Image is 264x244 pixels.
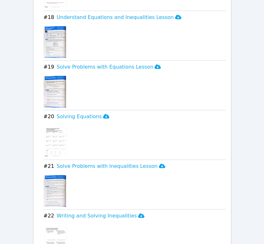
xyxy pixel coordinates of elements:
span: # 20 [44,113,54,120]
span: # 21 [44,162,54,170]
h3: Writing and Solving Inequalities [57,212,144,220]
span: # 22 [44,212,54,220]
img: Solve Problems with Inequalities Lesson [44,175,66,207]
h3: Solve Problems with Inequalities Lesson [57,162,165,170]
img: Solving Equations [44,125,68,157]
h3: Solving Equations [57,113,109,120]
button: #22Writing and Solving Inequalities [44,212,226,220]
img: Solve Problems with Equations Lesson [44,76,66,107]
button: #21Solve Problems with Inequalities Lesson [44,162,226,170]
button: #19Solve Problems with Equations Lesson [44,63,226,71]
h3: Solve Problems with Equations Lesson [57,63,161,71]
img: Understand Equations and Inequalities Lesson [44,26,66,58]
button: #18Understand Equations and Inequalities Lesson [44,14,226,21]
button: #20Solving Equations [44,113,226,120]
h3: Understand Equations and Inequalities Lesson [57,14,181,21]
span: # 18 [44,14,54,21]
span: # 19 [44,63,54,71]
